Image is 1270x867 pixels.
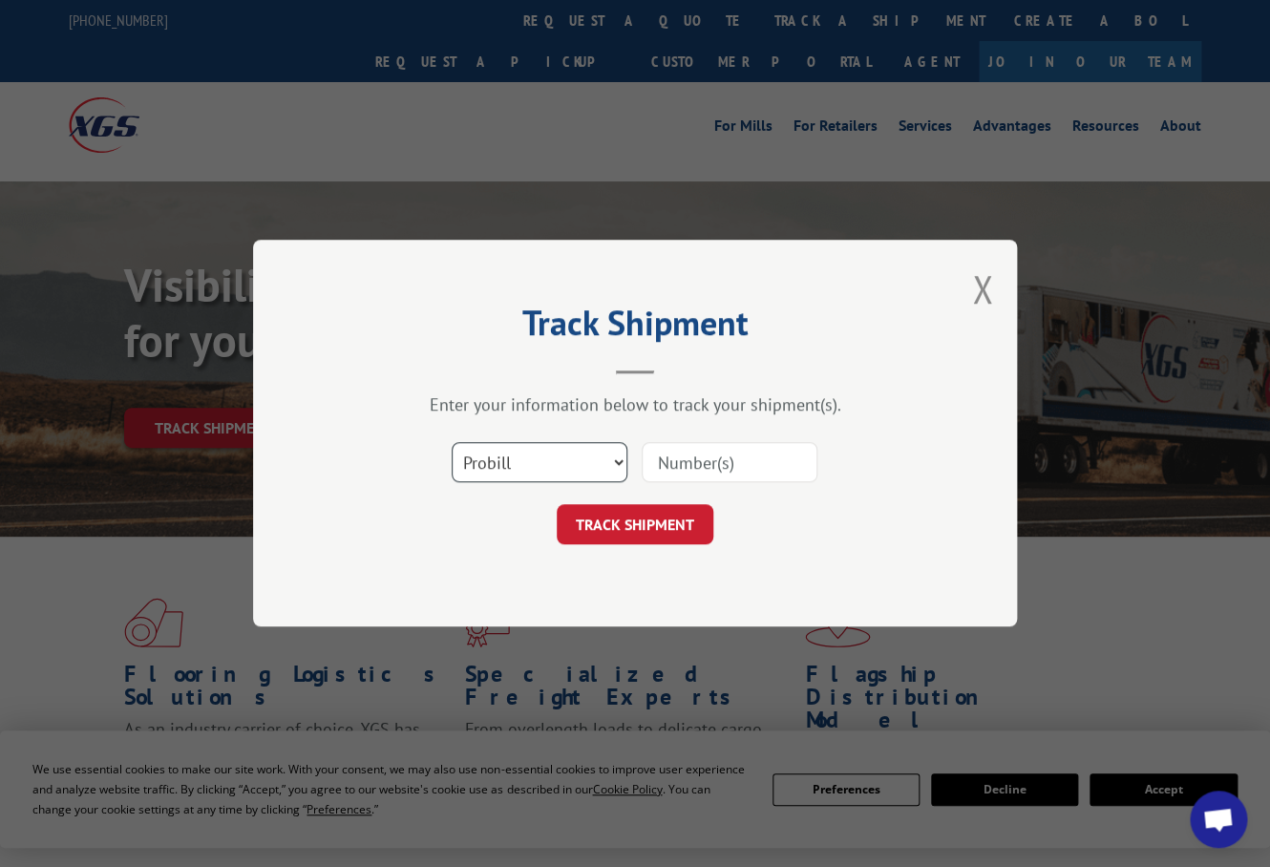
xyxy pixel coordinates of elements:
button: TRACK SHIPMENT [557,505,713,545]
button: Close modal [972,264,993,314]
h2: Track Shipment [349,309,921,346]
div: Open chat [1190,791,1247,848]
input: Number(s) [642,443,817,483]
div: Enter your information below to track your shipment(s). [349,394,921,416]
